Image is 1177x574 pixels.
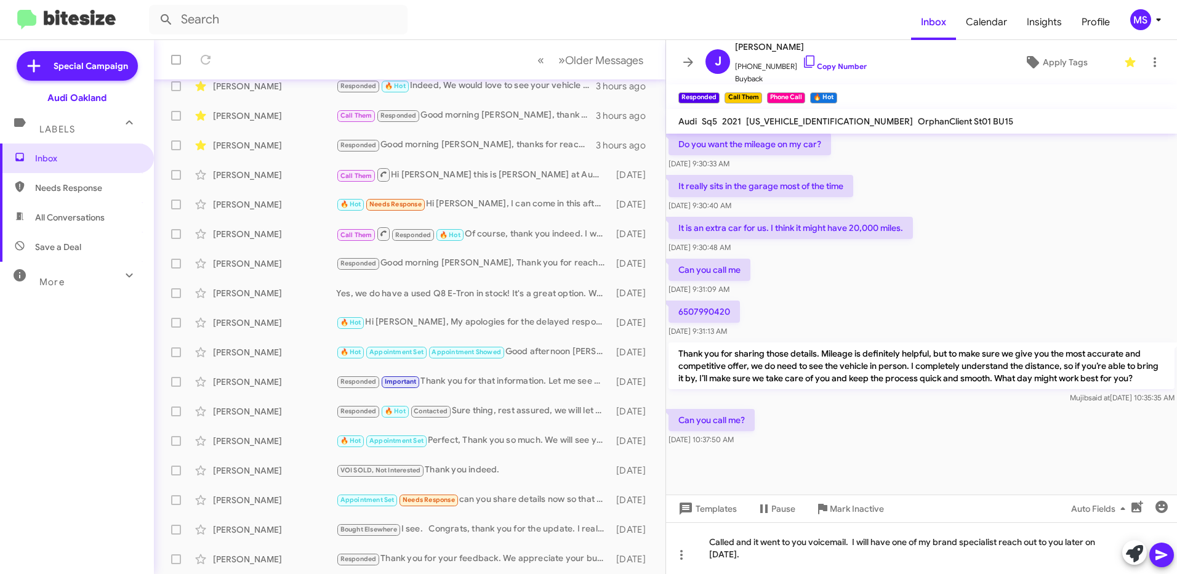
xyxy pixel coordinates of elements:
[669,326,727,336] span: [DATE] 9:31:13 AM
[213,464,336,477] div: [PERSON_NAME]
[1043,51,1088,73] span: Apply Tags
[380,111,417,119] span: Responded
[596,80,656,92] div: 3 hours ago
[669,217,913,239] p: It is an extra car for us. I think it might have 20,000 miles.
[565,54,643,67] span: Older Messages
[340,348,361,356] span: 🔥 Hot
[611,287,656,299] div: [DATE]
[385,407,406,415] span: 🔥 Hot
[771,498,795,520] span: Pause
[336,226,611,241] div: Of course, thank you indeed. I will keep an eye out for a similar vehicle that is certified, rest...
[746,116,913,127] span: [US_VEHICLE_IDENTIFICATION_NUMBER]
[336,493,611,507] div: can you share details now so that I am clear when I visit
[336,197,611,211] div: Hi [PERSON_NAME], I can come in this afternoon around 3:30-4pm. Does that work?
[805,498,894,520] button: Mark Inactive
[611,494,656,506] div: [DATE]
[666,522,1177,574] div: Called and it went to you voicemail. I will have one of my brand specialist reach out to you late...
[340,496,395,504] span: Appointment Set
[611,346,656,358] div: [DATE]
[340,437,361,445] span: 🔥 Hot
[802,62,867,71] a: Copy Number
[336,287,611,299] div: Yes, we do have a used Q8 E-Tron in stock! It's a great option. When would you like to come in an...
[340,200,361,208] span: 🔥 Hot
[611,376,656,388] div: [DATE]
[213,80,336,92] div: [PERSON_NAME]
[340,172,372,180] span: Call Them
[666,498,747,520] button: Templates
[830,498,884,520] span: Mark Inactive
[213,376,336,388] div: [PERSON_NAME]
[39,277,65,288] span: More
[336,315,611,329] div: Hi [PERSON_NAME], My apologies for the delayed response. Absolutely, let me know what time this a...
[611,169,656,181] div: [DATE]
[678,116,697,127] span: Audi
[596,110,656,122] div: 3 hours ago
[432,348,501,356] span: Appointment Showed
[611,257,656,270] div: [DATE]
[1071,498,1130,520] span: Auto Fields
[340,407,377,415] span: Responded
[1130,9,1151,30] div: MS
[611,464,656,477] div: [DATE]
[676,498,737,520] span: Templates
[213,139,336,152] div: [PERSON_NAME]
[403,496,455,504] span: Needs Response
[340,141,377,149] span: Responded
[369,437,424,445] span: Appointment Set
[340,231,372,239] span: Call Them
[1017,4,1072,40] a: Insights
[810,92,837,103] small: 🔥 Hot
[340,259,377,267] span: Responded
[1088,393,1110,402] span: said at
[340,318,361,326] span: 🔥 Hot
[340,378,377,386] span: Responded
[213,287,336,299] div: [PERSON_NAME]
[35,182,140,194] span: Needs Response
[669,201,731,210] span: [DATE] 9:30:40 AM
[213,346,336,358] div: [PERSON_NAME]
[715,52,721,71] span: J
[1120,9,1163,30] button: MS
[956,4,1017,40] span: Calendar
[669,435,734,444] span: [DATE] 10:37:50 AM
[213,257,336,270] div: [PERSON_NAME]
[213,110,336,122] div: [PERSON_NAME]
[440,231,460,239] span: 🔥 Hot
[213,405,336,418] div: [PERSON_NAME]
[747,498,805,520] button: Pause
[1072,4,1120,40] a: Profile
[39,124,75,135] span: Labels
[336,167,611,182] div: Hi [PERSON_NAME] this is [PERSON_NAME] at Audi [GEOGRAPHIC_DATA]. Just wanted to follow up and ma...
[213,553,336,565] div: [PERSON_NAME]
[669,409,755,431] p: Can you call me?
[340,82,377,90] span: Responded
[596,139,656,152] div: 3 hours ago
[336,463,611,477] div: Thank you indeed.
[725,92,761,103] small: Call Them
[336,345,611,359] div: Good afternoon [PERSON_NAME], Thank you for reaching out. Absolutely you could. We will see you [...
[767,92,805,103] small: Phone Call
[47,92,106,104] div: Audi Oakland
[340,466,421,474] span: VOI SOLD, Not Interested
[611,553,656,565] div: [DATE]
[395,231,432,239] span: Responded
[340,111,372,119] span: Call Them
[213,228,336,240] div: [PERSON_NAME]
[669,301,740,323] p: 6507990420
[551,47,651,73] button: Next
[213,494,336,506] div: [PERSON_NAME]
[911,4,956,40] a: Inbox
[537,52,544,68] span: «
[669,342,1175,389] p: Thank you for sharing those details. Mileage is definitely helpful, but to make sure we give you ...
[336,374,611,389] div: Thank you for that information. Let me see what I got here.
[1070,393,1175,402] span: Mujib [DATE] 10:35:35 AM
[678,92,720,103] small: Responded
[669,133,831,155] p: Do you want the mileage on my car?
[340,555,377,563] span: Responded
[735,54,867,73] span: [PHONE_NUMBER]
[336,552,611,566] div: Thank you for your feedback. We appreciate your business.
[369,348,424,356] span: Appointment Set
[611,228,656,240] div: [DATE]
[611,405,656,418] div: [DATE]
[336,434,611,448] div: Perfect, Thank you so much. We will see you [DATE] morning. Safe travels. :)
